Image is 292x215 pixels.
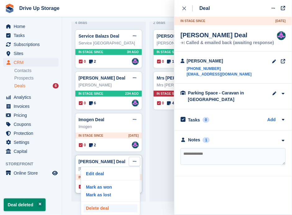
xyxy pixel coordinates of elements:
[128,133,139,138] span: [DATE]
[75,19,142,26] div: 4 deals
[89,100,96,106] span: 6
[157,59,164,64] span: 0
[14,68,59,74] a: Contacts
[79,124,139,130] div: Imogen
[187,66,252,71] a: [PHONE_NUMBER]
[187,71,252,77] a: [EMAIL_ADDRESS][DOMAIN_NAME]
[181,19,205,23] span: In stage since
[79,159,125,164] a: [PERSON_NAME] Deal
[277,31,286,40] img: Andy
[3,102,59,111] a: menu
[188,90,250,103] div: Parking Space - Caravan in [GEOGRAPHIC_DATA]
[53,83,59,89] div: 6
[79,50,103,54] span: In stage since
[203,117,210,123] div: 0
[89,142,96,148] span: 2
[79,34,119,39] a: Service Balazs Deal
[14,169,51,177] span: Online Store
[89,59,96,64] span: 2
[3,22,59,31] a: menu
[181,31,274,39] div: [PERSON_NAME] Deal
[14,129,51,138] span: Protection
[79,175,103,180] span: In stage since
[132,142,139,149] img: Andy
[3,111,59,120] a: menu
[3,129,59,138] a: menu
[3,138,59,147] a: menu
[167,100,174,106] span: 4
[14,22,51,31] span: Home
[3,147,59,156] a: menu
[181,41,274,45] div: Called & emailed back (awaiting response)
[79,91,103,96] span: In stage since
[14,147,51,156] span: Capital
[14,49,51,58] span: Sites
[83,170,137,178] a: Edit deal
[157,82,217,88] div: Mrs [PERSON_NAME]
[167,59,174,64] span: 1
[6,161,62,167] span: Storefront
[3,40,59,49] a: menu
[3,169,59,177] a: menu
[79,142,86,148] span: 0
[3,58,59,67] a: menu
[157,75,202,80] a: Mrs [PERSON_NAME]
[187,58,252,64] div: [PERSON_NAME]
[132,100,139,107] img: Andy
[127,50,139,54] span: 3H AGO
[157,34,204,39] a: [PERSON_NAME] Deal
[5,4,14,13] img: stora-icon-8386f47178a22dfd0bd8f6a31ec36ba5ce8667c1dd55bd0f319d3a0aa187defe.svg
[79,40,139,46] div: Service [GEOGRAPHIC_DATA]
[79,117,104,122] a: Imogen Deal
[157,40,217,46] div: [PERSON_NAME]
[14,93,51,102] span: Analytics
[200,5,210,12] div: Deal
[79,100,86,106] span: 0
[14,102,51,111] span: Invoices
[83,191,137,199] a: Mark as lost
[3,120,59,129] a: menu
[14,120,51,129] span: Coupons
[3,49,59,58] a: menu
[17,3,62,13] a: Drive Up Storage
[153,19,220,26] div: 2 deals
[267,117,276,124] a: Add
[4,199,46,211] p: Deal deleted
[157,50,182,54] span: In stage since
[3,31,59,40] a: menu
[79,75,125,80] a: [PERSON_NAME] Deal
[203,137,210,143] div: 1
[3,93,59,102] a: menu
[157,100,164,106] span: 0
[83,183,137,191] a: Mark as won
[276,19,286,23] span: [DATE]
[83,204,137,213] a: Delete deal
[14,31,51,40] span: Tasks
[188,137,200,143] div: Notes
[14,83,59,89] a: Deals 6
[157,91,182,96] span: In stage since
[14,40,51,49] span: Subscriptions
[51,169,59,177] a: Preview store
[132,58,139,65] img: Andy
[125,91,139,96] span: 23H AGO
[14,83,25,89] span: Deals
[14,75,59,81] a: Prospects
[79,184,86,190] span: 0
[14,75,34,81] span: Prospects
[79,59,86,64] span: 0
[14,138,51,147] span: Settings
[14,58,51,67] span: CRM
[79,133,103,138] span: In stage since
[188,117,200,123] h2: Tasks
[79,166,139,172] div: [PERSON_NAME]
[14,111,51,120] span: Pricing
